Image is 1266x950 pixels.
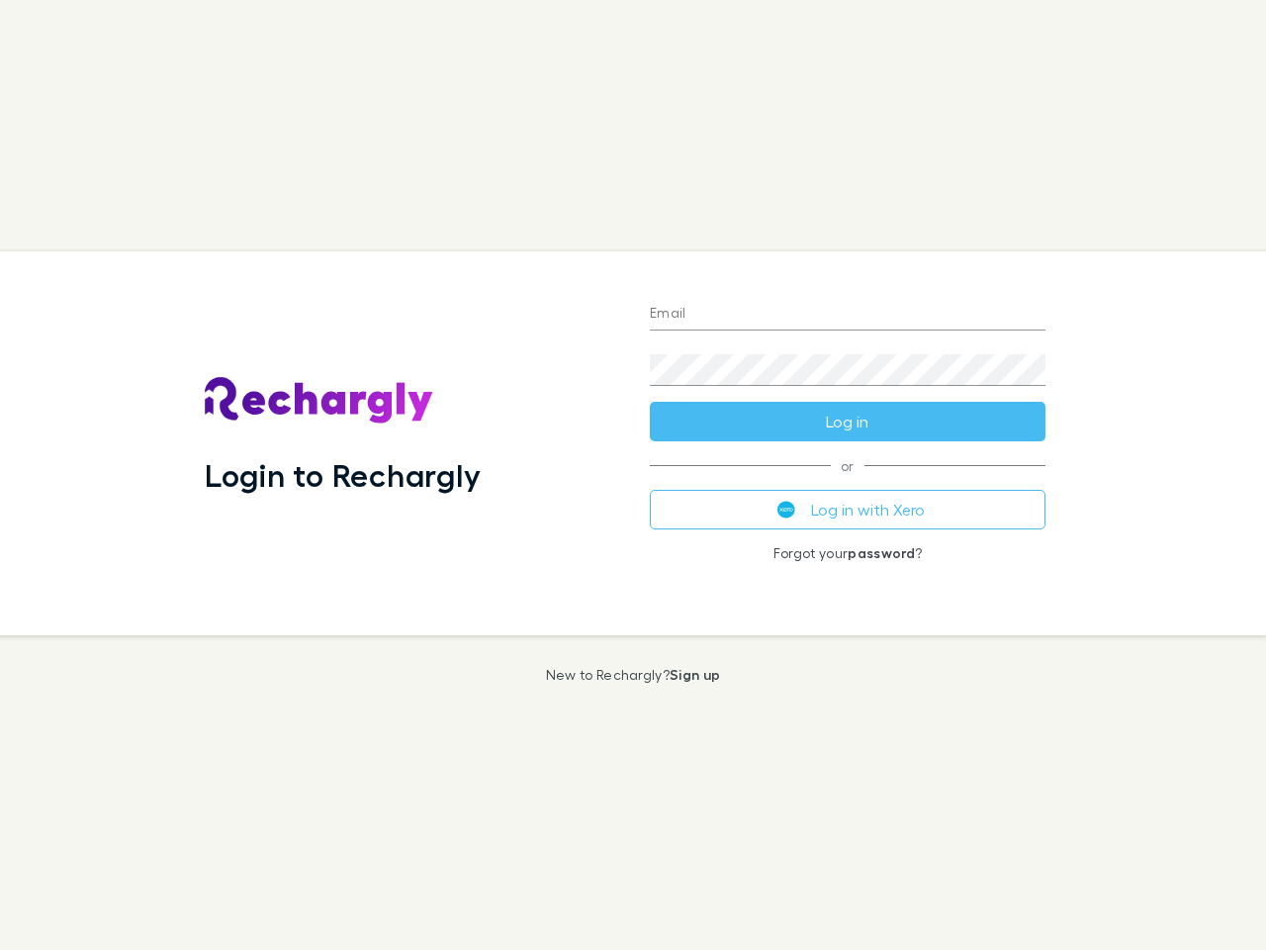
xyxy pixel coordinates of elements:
p: New to Rechargly? [546,667,721,683]
p: Forgot your ? [650,545,1045,561]
img: Xero's logo [777,501,795,519]
button: Log in with Xero [650,490,1045,529]
button: Log in [650,402,1045,441]
span: or [650,465,1045,466]
img: Rechargly's Logo [205,377,434,425]
a: Sign up [670,666,720,683]
h1: Login to Rechargly [205,456,481,494]
a: password [848,544,915,561]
